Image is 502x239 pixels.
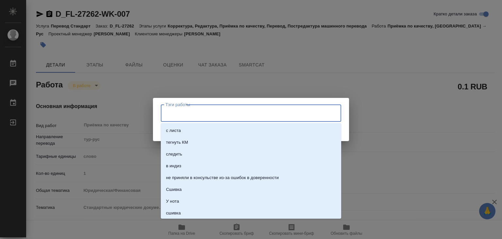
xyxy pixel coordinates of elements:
[166,175,279,181] p: не приняли в консульстве из-за ошибок в доверенности
[166,139,188,146] p: тегнуть КМ
[166,186,182,193] p: Сшивка
[166,127,181,134] p: с листа
[166,198,179,205] p: У нота
[166,151,182,157] p: следить
[166,210,181,216] p: сшивка
[166,163,181,169] p: в индиз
